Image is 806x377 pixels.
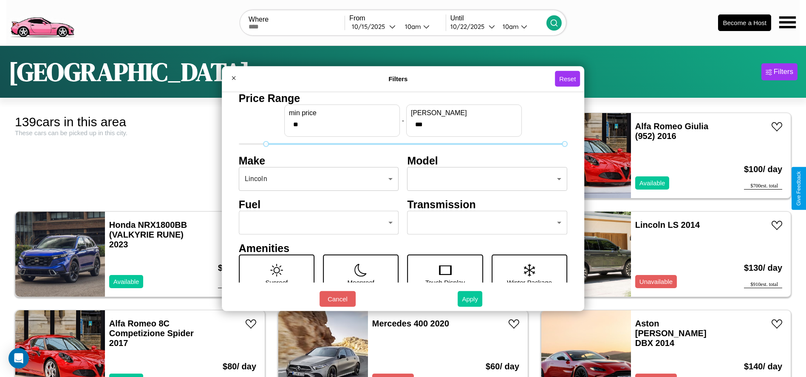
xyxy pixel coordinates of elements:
div: These cars can be picked up in this city. [15,129,265,136]
p: Sunroof [266,276,288,288]
p: Available [639,177,665,189]
img: logo [6,4,78,40]
a: Mercedes 400 2020 [372,319,449,328]
p: Available [113,276,139,287]
div: Lincoln [239,167,399,190]
div: $ 1400 est. total [218,281,256,288]
h4: Transmission [407,198,568,210]
p: - [402,115,404,126]
div: Filters [774,68,793,76]
a: Aston [PERSON_NAME] DBX 2014 [635,319,707,348]
button: Filters [761,63,798,80]
h4: Filters [241,75,555,82]
a: Honda NRX1800BB (VALKYRIE RUNE) 2023 [109,220,187,249]
button: Apply [458,291,482,307]
h4: Price Range [239,92,568,104]
h4: Make [239,154,399,167]
h3: $ 100 / day [744,156,782,183]
p: Touch Display [425,276,465,288]
p: Winter Package [507,276,552,288]
button: 10am [398,22,445,31]
h4: Fuel [239,198,399,210]
button: Become a Host [718,14,771,31]
a: Alfa Romeo Giulia (952) 2016 [635,122,708,141]
label: Where [249,16,345,23]
button: Reset [555,71,580,87]
h4: Amenities [239,242,568,254]
label: [PERSON_NAME] [411,109,517,116]
p: Unavailable [639,276,673,287]
div: 10am [401,23,423,31]
div: Give Feedback [796,171,802,206]
a: Lincoln LS 2014 [635,220,700,230]
button: 10/15/2025 [349,22,398,31]
button: 10am [496,22,546,31]
label: min price [289,109,395,116]
label: Until [450,14,546,22]
h1: [GEOGRAPHIC_DATA] [8,54,250,89]
a: Alfa Romeo 8C Competizione Spider 2017 [109,319,194,348]
div: 10 / 15 / 2025 [352,23,389,31]
h4: Model [407,154,568,167]
div: 10 / 22 / 2025 [450,23,489,31]
div: Open Intercom Messenger [8,348,29,368]
div: $ 700 est. total [744,183,782,190]
button: Cancel [320,291,356,307]
p: Moonroof [348,276,374,288]
label: From [349,14,445,22]
div: $ 910 est. total [744,281,782,288]
div: 139 cars in this area [15,115,265,129]
h3: $ 130 / day [744,255,782,281]
div: 10am [498,23,521,31]
h3: $ 200 / day [218,255,256,281]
